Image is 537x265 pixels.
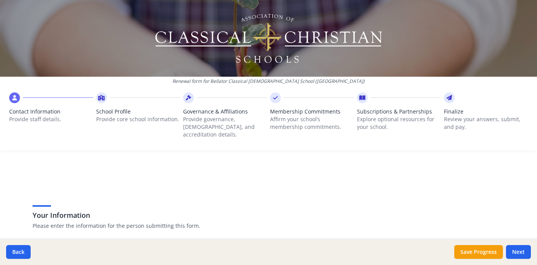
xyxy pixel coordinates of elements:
p: Affirm your school’s membership commitments. [270,115,354,131]
img: Logo [154,12,383,65]
span: School Profile [96,108,180,115]
button: Next [506,245,531,259]
p: Provide governance, [DEMOGRAPHIC_DATA], and accreditation details. [183,115,267,138]
p: Provide staff details. [9,115,93,123]
span: Governance & Affiliations [183,108,267,115]
span: Contact Information [9,108,93,115]
span: Subscriptions & Partnerships [357,108,441,115]
span: Membership Commitments [270,108,354,115]
p: Please enter the information for the person submitting this form. [33,222,504,230]
button: Back [6,245,31,259]
h3: Your Information [33,210,504,221]
p: Explore optional resources for your school. [357,115,441,131]
p: Review your answers, submit, and pay. [444,115,528,131]
button: Save Progress [454,245,503,259]
p: Provide core school information. [96,115,180,123]
span: Finalize [444,108,528,115]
